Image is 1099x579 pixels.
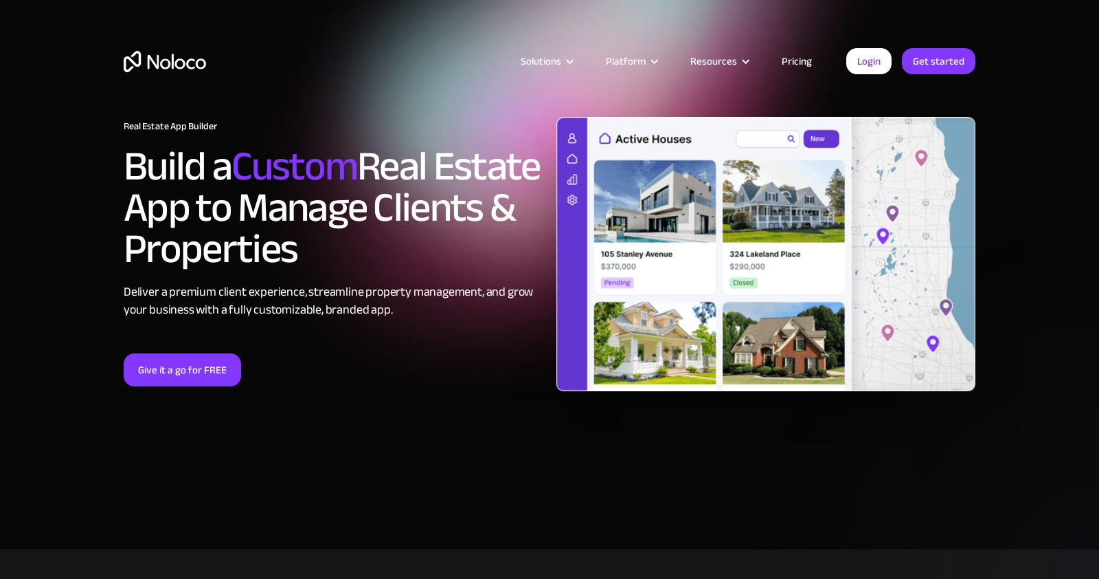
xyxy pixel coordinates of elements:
[589,52,673,70] div: Platform
[673,52,764,70] div: Resources
[124,353,241,386] a: Give it a go for FREE
[521,52,561,70] div: Solutions
[606,52,646,70] div: Platform
[124,51,206,72] a: home
[503,52,589,70] div: Solutions
[764,52,829,70] a: Pricing
[124,283,543,319] div: Deliver a premium client experience, streamline property management, and grow your business with ...
[124,146,543,270] h2: Build a Real Estate App to Manage Clients & Properties
[690,52,737,70] div: Resources
[231,128,357,205] span: Custom
[902,48,975,74] a: Get started
[846,48,892,74] a: Login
